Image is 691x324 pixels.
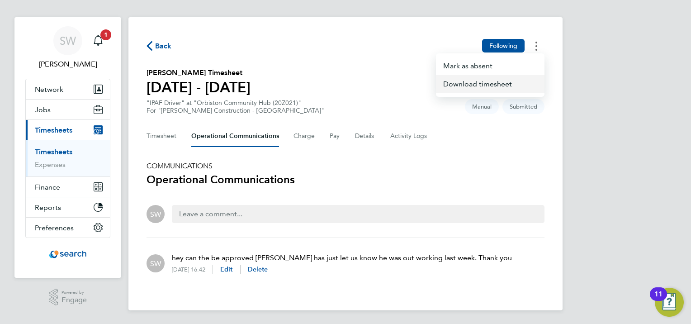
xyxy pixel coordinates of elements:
span: SW [150,209,161,219]
span: This timesheet was manually created. [465,99,499,114]
div: For "[PERSON_NAME] Construction - [GEOGRAPHIC_DATA]" [147,107,324,114]
span: Powered by [62,289,87,296]
h5: COMMUNICATIONS [147,162,544,171]
button: Activity Logs [390,125,428,147]
a: Timesheets Menu [436,75,544,93]
div: [DATE] 16:42 [172,266,213,273]
div: Sheree Wilson [147,205,165,223]
span: 1 [100,29,111,40]
h3: Operational Communications [147,172,544,187]
a: 1 [89,26,107,55]
div: Sheree Wilson [147,254,165,272]
a: Timesheets [35,148,72,156]
img: searchconsultancy-logo-retina.png [49,247,87,262]
span: Delete [248,266,268,273]
button: Reports [26,197,110,217]
span: Back [155,41,172,52]
button: Preferences [26,218,110,238]
button: Charge [293,125,315,147]
p: hey can the be approved [PERSON_NAME] has just let us know he was out working last week. Thank you [172,253,512,263]
button: Operational Communications [191,125,279,147]
a: Expenses [35,160,66,169]
nav: Main navigation [14,17,121,278]
button: Details [355,125,376,147]
a: Powered byEngage [49,289,87,306]
button: Pay [330,125,341,147]
button: Following [482,39,525,52]
span: Network [35,85,63,94]
h2: [PERSON_NAME] Timesheet [147,67,251,78]
span: SW [60,35,76,47]
span: SW [150,258,161,268]
span: Engage [62,296,87,304]
button: Open Resource Center, 11 new notifications [655,288,684,317]
div: 11 [654,294,663,306]
div: "IPAF Driver" at "Orbiston Community Hub (20Z021)" [147,99,324,114]
a: SW[PERSON_NAME] [25,26,110,70]
button: Timesheets Menu [436,57,544,75]
button: Edit [220,265,233,274]
button: Back [147,40,172,52]
a: Go to home page [25,247,110,262]
span: Following [489,42,517,50]
button: Timesheet [147,125,177,147]
span: Reports [35,203,61,212]
button: Jobs [26,100,110,119]
button: Delete [248,265,268,274]
span: Preferences [35,224,74,232]
button: Finance [26,177,110,197]
span: Sheree Wilson [25,59,110,70]
button: Timesheets [26,120,110,140]
span: Edit [220,266,233,273]
span: Jobs [35,105,51,114]
div: Timesheets [26,140,110,176]
button: Network [26,79,110,99]
span: This timesheet is Submitted. [502,99,544,114]
span: Timesheets [35,126,72,134]
span: Finance [35,183,60,191]
button: Timesheets Menu [528,39,544,53]
h1: [DATE] - [DATE] [147,78,251,96]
